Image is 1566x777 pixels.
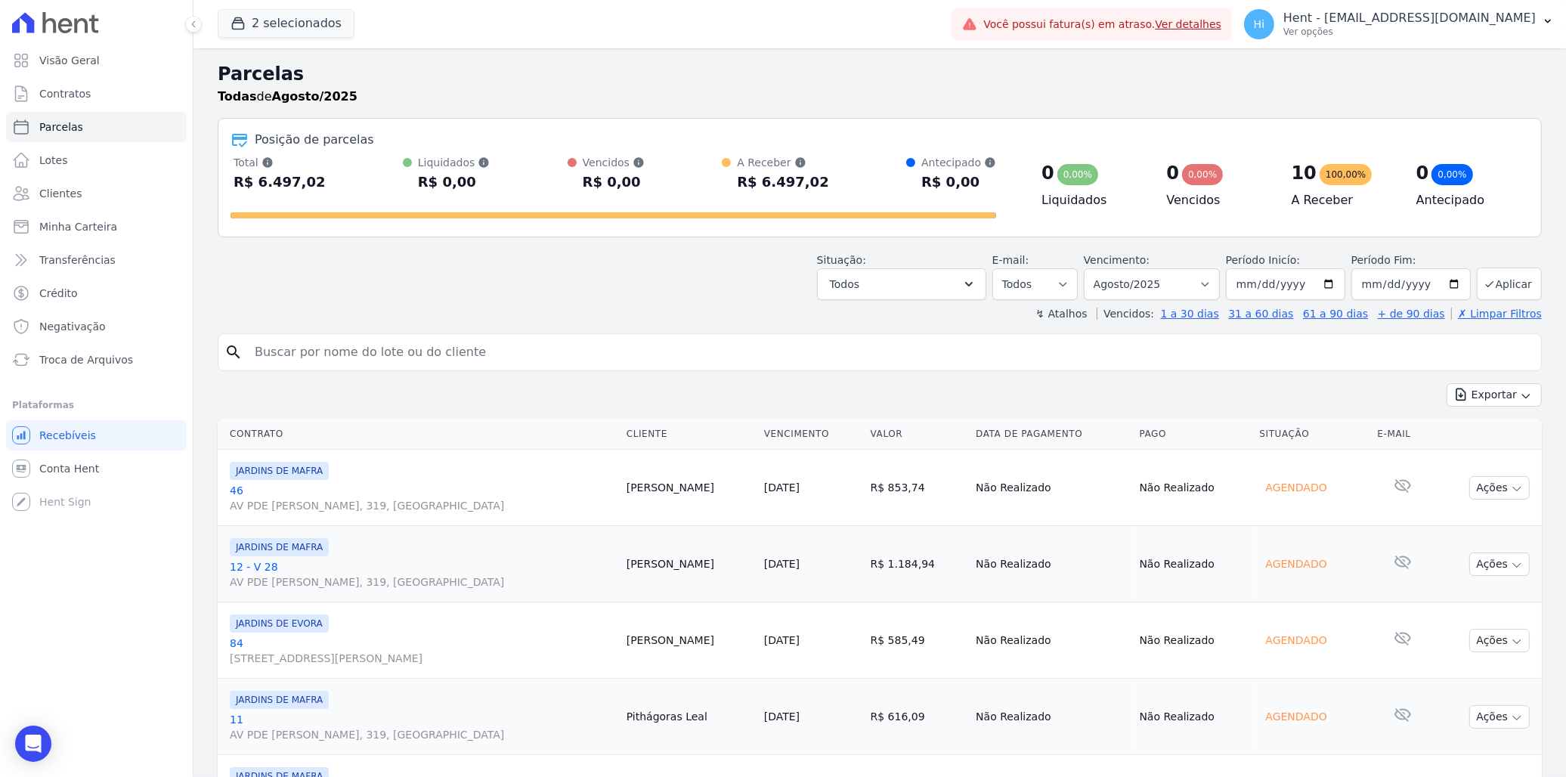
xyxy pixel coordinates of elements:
a: [DATE] [764,558,800,570]
td: Não Realizado [970,679,1133,755]
span: Todos [830,275,859,293]
h4: Liquidados [1041,191,1142,209]
td: R$ 1.184,94 [865,526,970,602]
span: Troca de Arquivos [39,352,133,367]
label: Vencidos: [1097,308,1154,320]
div: Agendado [1259,706,1332,727]
a: [DATE] [764,481,800,494]
button: 2 selecionados [218,9,354,38]
th: Data de Pagamento [970,419,1133,450]
td: Não Realizado [1134,450,1254,526]
a: Transferências [6,245,187,275]
button: Exportar [1447,383,1542,407]
span: JARDINS DE MAFRA [230,538,329,556]
span: AV PDE [PERSON_NAME], 319, [GEOGRAPHIC_DATA] [230,574,614,590]
a: 46AV PDE [PERSON_NAME], 319, [GEOGRAPHIC_DATA] [230,483,614,513]
span: Visão Geral [39,53,100,68]
div: R$ 6.497,02 [234,170,325,194]
th: Situação [1253,419,1371,450]
h4: Antecipado [1416,191,1517,209]
span: Transferências [39,252,116,268]
button: Aplicar [1477,268,1542,300]
th: Contrato [218,419,621,450]
p: Hent - [EMAIL_ADDRESS][DOMAIN_NAME] [1283,11,1536,26]
div: 0,00% [1431,164,1472,185]
td: Não Realizado [1134,602,1254,679]
span: Crédito [39,286,78,301]
div: Agendado [1259,477,1332,498]
td: Não Realizado [1134,679,1254,755]
div: Plataformas [12,396,181,414]
a: 84[STREET_ADDRESS][PERSON_NAME] [230,636,614,666]
label: Período Fim: [1351,252,1471,268]
div: 10 [1292,161,1317,185]
td: [PERSON_NAME] [621,526,758,602]
td: R$ 616,09 [865,679,970,755]
td: Não Realizado [970,602,1133,679]
p: Ver opções [1283,26,1536,38]
span: Minha Carteira [39,219,117,234]
a: Troca de Arquivos [6,345,187,375]
td: Não Realizado [970,450,1133,526]
a: [DATE] [764,634,800,646]
button: Ações [1469,629,1530,652]
span: Lotes [39,153,68,168]
span: JARDINS DE EVORA [230,614,329,633]
a: Lotes [6,145,187,175]
label: Situação: [817,254,866,266]
span: Conta Hent [39,461,99,476]
td: R$ 585,49 [865,602,970,679]
div: R$ 6.497,02 [737,170,828,194]
button: Hi Hent - [EMAIL_ADDRESS][DOMAIN_NAME] Ver opções [1232,3,1566,45]
a: ✗ Limpar Filtros [1451,308,1542,320]
div: R$ 0,00 [418,170,491,194]
span: AV PDE [PERSON_NAME], 319, [GEOGRAPHIC_DATA] [230,727,614,742]
a: 11AV PDE [PERSON_NAME], 319, [GEOGRAPHIC_DATA] [230,712,614,742]
h4: Vencidos [1166,191,1267,209]
div: 0 [1041,161,1054,185]
div: R$ 0,00 [921,170,996,194]
div: R$ 0,00 [583,170,645,194]
th: Cliente [621,419,758,450]
button: Ações [1469,705,1530,729]
h4: A Receber [1292,191,1392,209]
th: E-mail [1372,419,1434,450]
span: Recebíveis [39,428,96,443]
td: [PERSON_NAME] [621,450,758,526]
strong: Agosto/2025 [272,89,357,104]
td: R$ 853,74 [865,450,970,526]
td: Pithágoras Leal [621,679,758,755]
label: ↯ Atalhos [1035,308,1087,320]
div: Liquidados [418,155,491,170]
a: Parcelas [6,112,187,142]
span: Contratos [39,86,91,101]
div: Agendado [1259,553,1332,574]
a: [DATE] [764,710,800,723]
a: Recebíveis [6,420,187,450]
div: Antecipado [921,155,996,170]
td: Não Realizado [970,526,1133,602]
input: Buscar por nome do lote ou do cliente [246,337,1535,367]
th: Pago [1134,419,1254,450]
div: Vencidos [583,155,645,170]
label: Período Inicío: [1226,254,1300,266]
div: Agendado [1259,630,1332,651]
span: Você possui fatura(s) em atraso. [983,17,1221,33]
span: Clientes [39,186,82,201]
a: Clientes [6,178,187,209]
a: Minha Carteira [6,212,187,242]
div: Open Intercom Messenger [15,726,51,762]
th: Valor [865,419,970,450]
button: Ações [1469,553,1530,576]
a: Crédito [6,278,187,308]
strong: Todas [218,89,257,104]
td: [PERSON_NAME] [621,602,758,679]
div: 0 [1416,161,1429,185]
a: Ver detalhes [1155,18,1221,30]
a: Contratos [6,79,187,109]
a: Negativação [6,311,187,342]
div: Posição de parcelas [255,131,374,149]
span: Hi [1254,19,1264,29]
button: Ações [1469,476,1530,500]
div: 0,00% [1182,164,1223,185]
